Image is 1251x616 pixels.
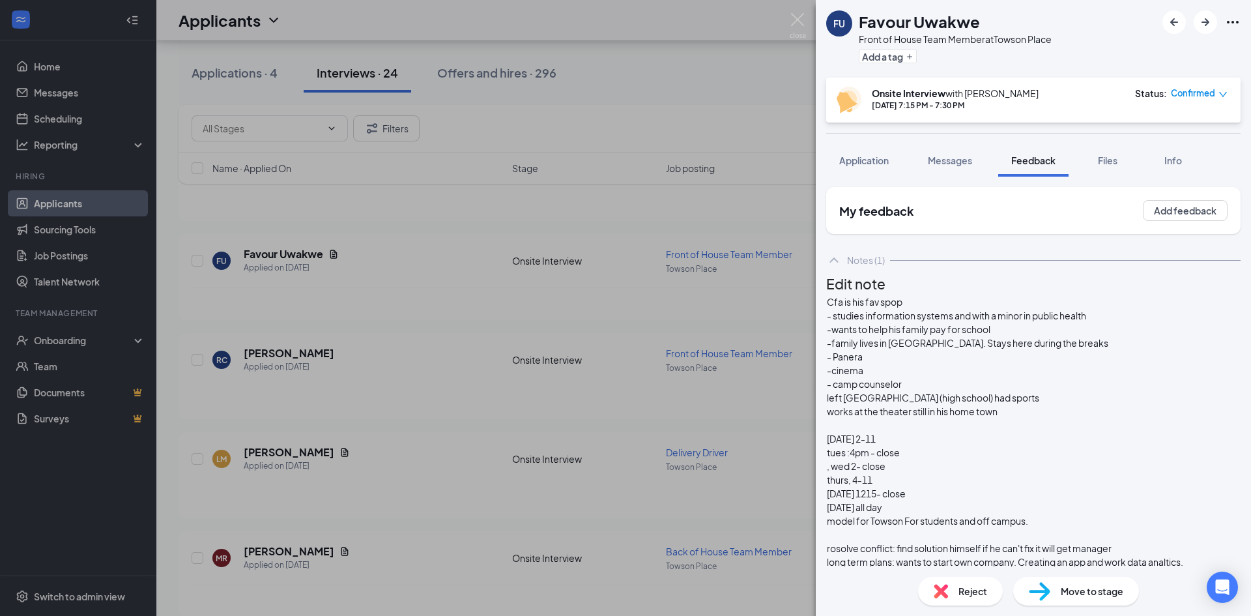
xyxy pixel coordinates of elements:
[1171,87,1215,100] span: Confirmed
[1162,10,1186,34] button: ArrowLeftNew
[872,100,1039,111] div: [DATE] 7:15 PM - 7:30 PM
[1194,10,1217,34] button: ArrowRight
[1135,87,1167,100] div: Status :
[906,53,913,61] svg: Plus
[827,501,882,513] span: [DATE] all day
[1207,572,1238,603] div: Open Intercom Messenger
[839,154,889,166] span: Application
[827,433,876,445] span: [DATE] 2-11
[827,364,863,376] span: -cinema
[872,87,1039,100] div: with [PERSON_NAME]
[1225,14,1241,30] svg: Ellipses
[1198,14,1213,30] svg: ArrowRight
[833,17,845,30] div: FU
[826,273,1241,295] h2: Edit note
[827,542,1112,554] span: rosolve conflict: find solution himself if he can't fix it will get manager
[928,154,972,166] span: Messages
[827,378,902,390] span: - camp counselor
[839,203,913,219] h2: My feedback
[827,337,1108,349] span: -family lives in [GEOGRAPHIC_DATA]. Stays here during the breaks
[1098,154,1117,166] span: Files
[1061,584,1123,598] span: Move to stage
[1011,154,1056,166] span: Feedback
[859,10,980,33] h1: Favour Uwakwe
[827,515,1028,527] span: model for Towson For students and off campus.
[827,460,885,472] span: , wed 2- close
[827,474,872,486] span: thurs, 4-11
[826,252,842,268] svg: ChevronUp
[827,556,1183,568] span: long term plans: wants to start own company. Creating an app and work data analtics.
[1164,154,1182,166] span: Info
[827,392,1039,403] span: left [GEOGRAPHIC_DATA] (high school) had sports
[827,323,990,335] span: -wants to help his family pay for school
[847,254,885,267] div: Notes (1)
[827,405,998,417] span: works at the theater still in his home town
[859,33,1052,46] div: Front of House Team Member at Towson Place
[827,296,902,308] span: Cfa is his fav spop
[1218,90,1228,99] span: down
[872,87,945,99] b: Onsite Interview
[827,447,900,458] span: tues :4pm - close
[859,50,917,63] button: PlusAdd a tag
[1166,14,1182,30] svg: ArrowLeftNew
[827,310,1086,321] span: - studies information systems and with a minor in public health
[1143,200,1228,221] button: Add feedback
[827,488,906,499] span: [DATE] 1215- close
[958,584,987,598] span: Reject
[827,351,863,362] span: - Panera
